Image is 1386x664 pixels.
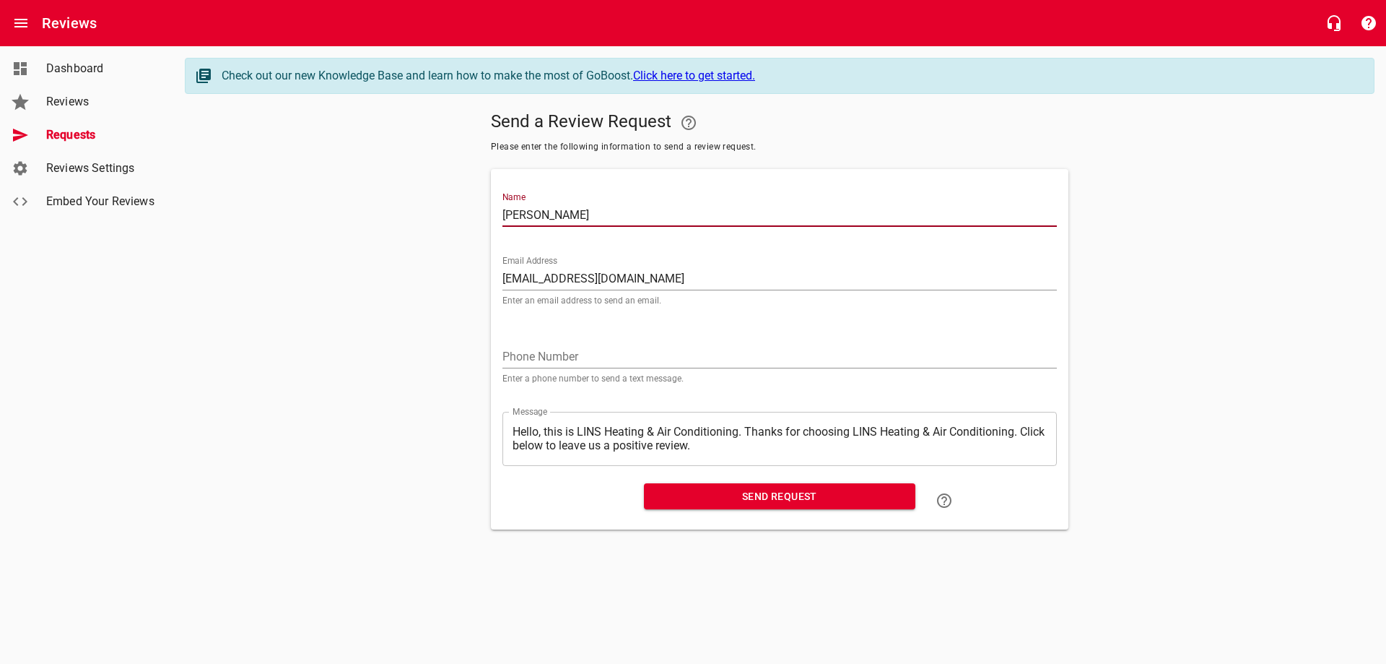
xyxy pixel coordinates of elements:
[46,126,156,144] span: Requests
[46,60,156,77] span: Dashboard
[222,67,1359,85] div: Check out our new Knowledge Base and learn how to make the most of GoBoost.
[927,483,962,518] a: Learn how to "Send a Review Request"
[4,6,38,40] button: Open drawer
[1317,6,1351,40] button: Live Chat
[502,256,557,265] label: Email Address
[502,193,526,202] label: Name
[1351,6,1386,40] button: Support Portal
[46,160,156,177] span: Reviews Settings
[46,93,156,111] span: Reviews
[46,193,156,210] span: Embed Your Reviews
[655,488,904,506] span: Send Request
[502,374,1057,383] p: Enter a phone number to send a text message.
[644,483,915,510] button: Send Request
[513,425,1047,452] textarea: Hello, this is LINS Heating & Air Conditioning. Thanks for choosing LINS Heating & Air Conditioni...
[491,105,1068,140] h5: Send a Review Request
[633,69,755,82] a: Click here to get started.
[502,296,1057,305] p: Enter an email address to send an email.
[671,105,706,140] a: Your Google or Facebook account must be connected to "Send a Review Request"
[491,140,1068,155] span: Please enter the following information to send a review request.
[42,12,97,35] h6: Reviews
